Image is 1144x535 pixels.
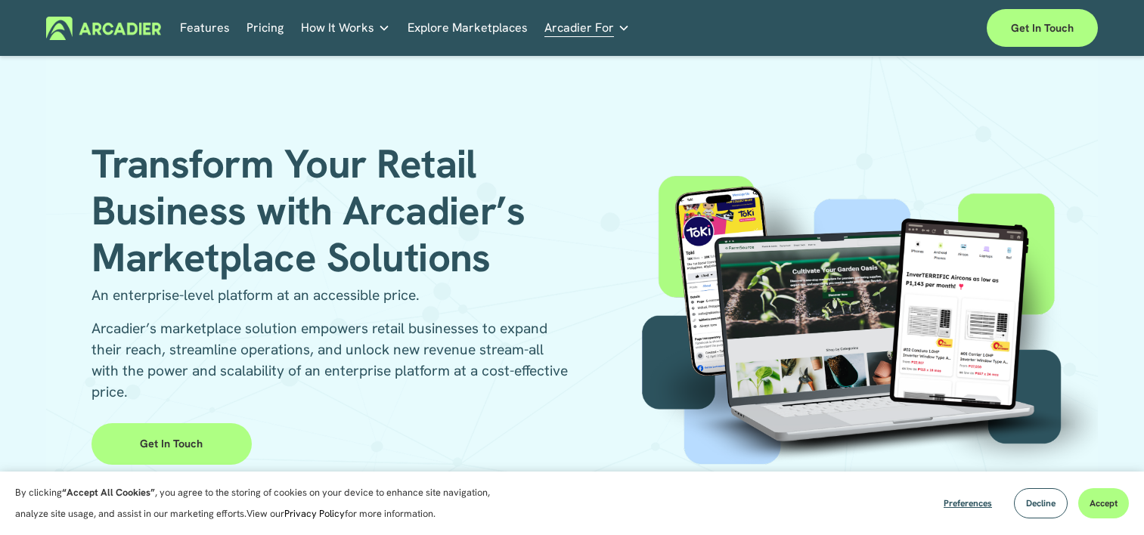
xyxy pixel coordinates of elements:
span: Decline [1026,497,1056,509]
a: Get in touch [987,9,1098,47]
span: Accept [1090,497,1118,509]
strong: “Accept All Cookies” [62,486,155,499]
span: How It Works [301,17,374,39]
a: Get in Touch [91,423,252,465]
a: Explore Marketplaces [408,17,528,40]
a: Pricing [246,17,284,40]
h1: Transform Your Retail Business with Arcadier’s Marketplace Solutions [91,141,612,282]
p: By clicking , you agree to the storing of cookies on your device to enhance site navigation, anal... [15,482,507,524]
span: Arcadier For [544,17,614,39]
button: Decline [1014,488,1068,518]
a: Privacy Policy [284,507,345,520]
button: Preferences [932,488,1003,518]
p: An enterprise-level platform at an accessible price. [91,285,572,306]
a: folder dropdown [301,17,390,40]
span: Preferences [944,497,992,509]
a: folder dropdown [544,17,630,40]
img: Arcadier [46,17,162,40]
p: Arcadier’s marketplace solution empowers retail businesses to expand their reach, streamline oper... [91,318,572,403]
a: Features [180,17,230,40]
button: Accept [1078,488,1129,518]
